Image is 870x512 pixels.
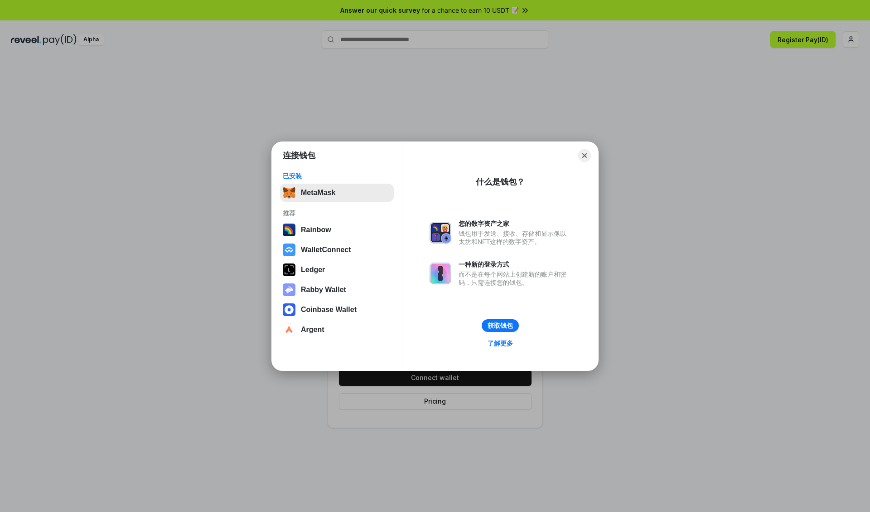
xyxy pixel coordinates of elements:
[430,263,451,284] img: svg+xml,%3Csvg%20xmlns%3D%22http%3A%2F%2Fwww.w3.org%2F2000%2Fsvg%22%20fill%3D%22none%22%20viewBox...
[482,337,518,349] a: 了解更多
[280,321,394,339] button: Argent
[301,226,331,234] div: Rainbow
[283,283,295,296] img: svg+xml,%3Csvg%20xmlns%3D%22http%3A%2F%2Fwww.w3.org%2F2000%2Fsvg%22%20fill%3D%22none%22%20viewBox...
[283,172,391,180] div: 已安装
[459,219,571,228] div: 您的数字资产之家
[283,209,391,217] div: 推荐
[280,281,394,299] button: Rabby Wallet
[283,323,295,336] img: svg+xml,%3Csvg%20width%3D%2228%22%20height%3D%2228%22%20viewBox%3D%220%200%2028%2028%22%20fill%3D...
[280,261,394,279] button: Ledger
[578,149,591,162] button: Close
[488,339,513,347] div: 了解更多
[301,266,325,274] div: Ledger
[283,303,295,316] img: svg+xml,%3Csvg%20width%3D%2228%22%20height%3D%2228%22%20viewBox%3D%220%200%2028%2028%22%20fill%3D...
[488,322,513,330] div: 获取钱包
[283,150,315,161] h1: 连接钱包
[280,301,394,319] button: Coinbase Wallet
[459,229,571,246] div: 钱包用于发送、接收、存储和显示像以太坊和NFT这样的数字资产。
[301,246,351,254] div: WalletConnect
[283,186,295,199] img: svg+xml,%3Csvg%20fill%3D%22none%22%20height%3D%2233%22%20viewBox%3D%220%200%2035%2033%22%20width%...
[283,263,295,276] img: svg+xml,%3Csvg%20xmlns%3D%22http%3A%2F%2Fwww.w3.org%2F2000%2Fsvg%22%20width%3D%2228%22%20height%3...
[280,184,394,202] button: MetaMask
[283,224,295,236] img: svg+xml,%3Csvg%20width%3D%22120%22%20height%3D%22120%22%20viewBox%3D%220%200%20120%20120%22%20fil...
[476,176,525,187] div: 什么是钱包？
[430,222,451,244] img: svg+xml,%3Csvg%20xmlns%3D%22http%3A%2F%2Fwww.w3.org%2F2000%2Fsvg%22%20fill%3D%22none%22%20viewBox...
[301,189,335,197] div: MetaMask
[280,241,394,259] button: WalletConnect
[459,260,571,268] div: 一种新的登录方式
[280,221,394,239] button: Rainbow
[482,319,519,332] button: 获取钱包
[283,244,295,256] img: svg+xml,%3Csvg%20width%3D%2228%22%20height%3D%2228%22%20viewBox%3D%220%200%2028%2028%22%20fill%3D...
[459,270,571,287] div: 而不是在每个网站上创建新的账户和密码，只需连接您的钱包。
[301,286,346,294] div: Rabby Wallet
[301,326,324,334] div: Argent
[301,306,357,314] div: Coinbase Wallet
